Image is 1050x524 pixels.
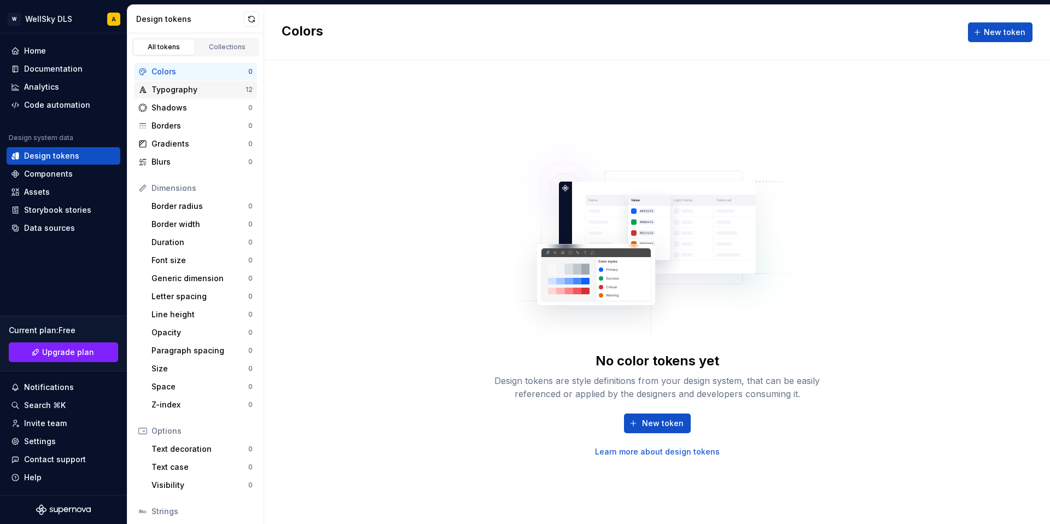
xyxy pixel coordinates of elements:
div: Help [24,472,42,483]
button: New token [624,414,691,433]
a: Assets [7,183,120,201]
div: 0 [248,382,253,391]
a: Shadows0 [134,99,257,117]
a: Border width0 [147,216,257,233]
a: Text case0 [147,458,257,476]
button: WWellSky DLSA [2,7,125,31]
div: 0 [248,400,253,409]
div: Storybook stories [24,205,91,216]
a: Upgrade plan [9,342,118,362]
a: Letter spacing0 [147,288,257,305]
button: Search ⌘K [7,397,120,414]
div: Borders [151,120,248,131]
div: 0 [248,121,253,130]
div: 0 [248,202,253,211]
div: Design system data [9,133,73,142]
div: 0 [248,292,253,301]
div: Code automation [24,100,90,110]
button: Notifications [7,379,120,396]
span: New token [984,27,1025,38]
div: 0 [248,67,253,76]
div: All tokens [137,43,191,51]
div: Strings [151,506,253,517]
div: Documentation [24,63,83,74]
div: Gradients [151,138,248,149]
div: Space [151,381,248,392]
div: 0 [248,463,253,471]
a: Documentation [7,60,120,78]
a: Visibility0 [147,476,257,494]
a: Settings [7,433,120,450]
a: Data sources [7,219,120,237]
a: Typography12 [134,81,257,98]
div: Typography [151,84,246,95]
div: Collections [200,43,255,51]
div: Design tokens [136,14,244,25]
div: 0 [248,139,253,148]
div: 0 [248,310,253,319]
a: Design tokens [7,147,120,165]
div: W [8,13,21,26]
a: Opacity0 [147,324,257,341]
div: 0 [248,256,253,265]
a: Learn more about design tokens [595,446,720,457]
div: Assets [24,187,50,197]
div: Options [151,426,253,436]
div: A [112,15,116,24]
div: Size [151,363,248,374]
a: Line height0 [147,306,257,323]
div: Text case [151,462,248,473]
div: Design tokens are style definitions from your design system, that can be easily referenced or app... [482,374,832,400]
div: Line height [151,309,248,320]
div: 0 [248,364,253,373]
div: Home [24,45,46,56]
div: 0 [248,220,253,229]
div: Opacity [151,327,248,338]
a: Colors0 [134,63,257,80]
div: Z-index [151,399,248,410]
button: Help [7,469,120,486]
div: Colors [151,66,248,77]
a: Border radius0 [147,197,257,215]
div: 0 [248,481,253,490]
a: Size0 [147,360,257,377]
div: No color tokens yet [596,352,719,370]
a: Gradients0 [134,135,257,153]
div: 12 [246,85,253,94]
div: Border radius [151,201,248,212]
div: Shadows [151,102,248,113]
div: Settings [24,436,56,447]
a: Space0 [147,378,257,395]
div: Visibility [151,480,248,491]
div: WellSky DLS [25,14,72,25]
div: Contact support [24,454,86,465]
div: Blurs [151,156,248,167]
div: Current plan : Free [9,325,118,336]
div: 0 [248,238,253,247]
div: Search ⌘K [24,400,66,411]
a: Duration0 [147,234,257,251]
a: Storybook stories [7,201,120,219]
div: 0 [248,103,253,112]
div: Components [24,168,73,179]
div: 0 [248,346,253,355]
div: Paragraph spacing [151,345,248,356]
a: Home [7,42,120,60]
div: Invite team [24,418,67,429]
button: New token [968,22,1032,42]
div: 0 [248,445,253,453]
button: Contact support [7,451,120,468]
span: Upgrade plan [42,347,94,358]
svg: Supernova Logo [36,504,91,515]
div: 0 [248,274,253,283]
div: Generic dimension [151,273,248,284]
div: Text decoration [151,444,248,455]
div: Dimensions [151,183,253,194]
a: Invite team [7,415,120,432]
div: Design tokens [24,150,79,161]
span: New token [642,418,684,429]
div: Duration [151,237,248,248]
div: 0 [248,328,253,337]
div: Data sources [24,223,75,234]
